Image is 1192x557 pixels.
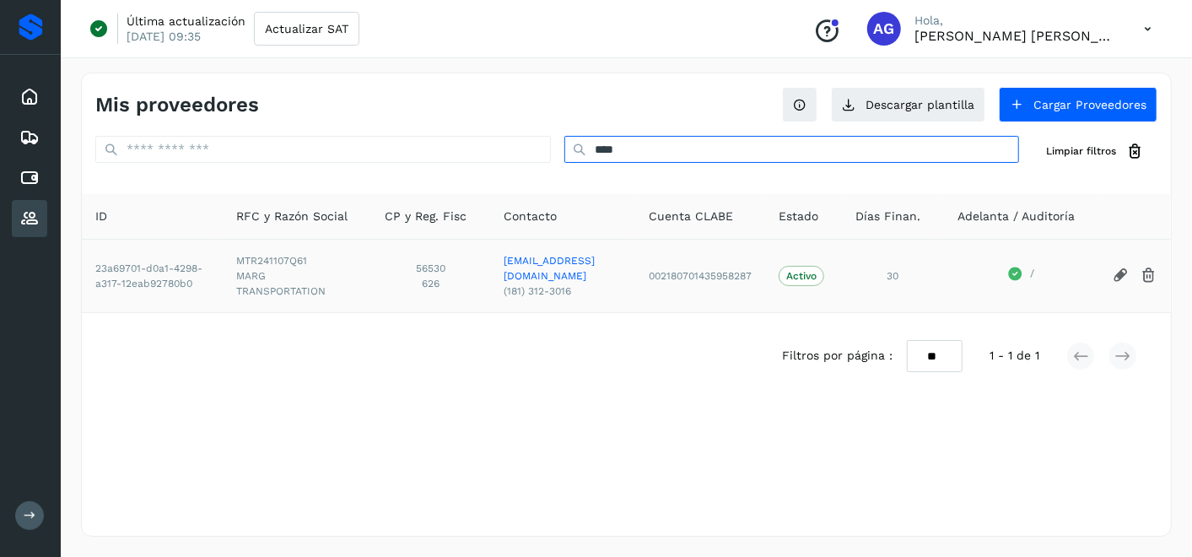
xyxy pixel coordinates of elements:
span: 1 - 1 de 1 [990,347,1039,365]
p: Activo [786,270,817,282]
div: Embarques [12,119,47,156]
span: RFC y Razón Social [236,208,348,225]
span: CP y Reg. Fisc [385,208,467,225]
span: MTR241107Q61 [236,253,358,268]
span: ID [95,208,107,225]
span: Estado [779,208,818,225]
button: Descargar plantilla [831,87,985,122]
div: Proveedores [12,200,47,237]
div: Cuentas por pagar [12,160,47,197]
td: 23a69701-d0a1-4298-a317-12eab92780b0 [82,239,223,312]
td: 002180701435958287 [635,239,765,312]
p: Hola, [914,14,1117,28]
p: Última actualización [127,14,245,29]
p: [DATE] 09:35 [127,29,201,44]
span: Filtros por página : [783,347,893,365]
h4: Mis proveedores [95,93,259,117]
div: / [957,266,1085,286]
a: [EMAIL_ADDRESS][DOMAIN_NAME] [504,253,622,284]
span: Adelanta / Auditoría [957,208,1075,225]
span: MARG TRANSPORTATION [236,268,358,299]
p: Abigail Gonzalez Leon [914,28,1117,44]
span: 30 [887,270,898,282]
span: Días Finan. [855,208,920,225]
span: Limpiar filtros [1046,143,1116,159]
button: Limpiar filtros [1033,136,1157,167]
span: 56530 [385,261,477,276]
button: Actualizar SAT [254,12,359,46]
div: Inicio [12,78,47,116]
button: Cargar Proveedores [999,87,1157,122]
span: (181) 312-3016 [504,284,622,299]
span: Contacto [504,208,557,225]
span: Actualizar SAT [265,23,348,35]
span: Cuenta CLABE [649,208,733,225]
span: 626 [385,276,477,291]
